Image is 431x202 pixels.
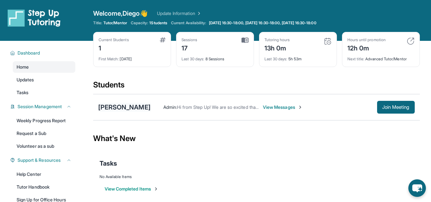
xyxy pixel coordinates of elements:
[263,104,303,110] span: View Messages
[242,37,249,43] img: card
[182,56,204,61] span: Last 30 days :
[99,37,129,42] div: Current Students
[103,20,127,26] span: Tutor/Mentor
[17,77,34,83] span: Updates
[182,37,197,42] div: Sessions
[93,124,420,153] div: What's New
[209,20,316,26] span: [DATE] 16:30-18:00, [DATE] 16:30-18:00, [DATE] 16:30-18:00
[264,56,287,61] span: Last 30 days :
[13,61,75,73] a: Home
[408,179,426,197] button: chat-button
[13,181,75,193] a: Tutor Handbook
[157,10,202,17] a: Update Information
[163,104,177,110] span: Admin :
[100,174,413,179] div: No Available Items
[347,42,386,53] div: 12h 0m
[15,157,71,163] button: Support & Resources
[264,37,290,42] div: Tutoring hours
[208,20,318,26] a: [DATE] 16:30-18:00, [DATE] 16:30-18:00, [DATE] 16:30-18:00
[264,53,331,62] div: 5h 53m
[13,87,75,98] a: Tasks
[13,128,75,139] a: Request a Sub
[18,157,61,163] span: Support & Resources
[15,50,71,56] button: Dashboard
[149,20,167,26] span: 1 Students
[17,89,28,96] span: Tasks
[407,37,414,45] img: card
[182,42,197,53] div: 17
[171,20,206,26] span: Current Availability:
[13,74,75,86] a: Updates
[160,37,166,42] img: card
[347,56,365,61] span: Next title :
[18,103,62,110] span: Session Management
[264,42,290,53] div: 13h 0m
[100,159,117,168] span: Tasks
[347,53,414,62] div: Advanced Tutor/Mentor
[13,168,75,180] a: Help Center
[93,9,148,18] span: Welcome, Diego 👋
[8,9,61,27] img: logo
[182,53,249,62] div: 8 Sessions
[93,80,420,94] div: Students
[99,53,166,62] div: [DATE]
[298,105,303,110] img: Chevron-Right
[17,64,29,70] span: Home
[347,37,386,42] div: Hours until promotion
[195,10,202,17] img: Chevron Right
[105,186,159,192] button: View Completed Items
[15,103,71,110] button: Session Management
[18,50,40,56] span: Dashboard
[99,56,119,61] span: First Match :
[13,115,75,126] a: Weekly Progress Report
[99,42,129,53] div: 1
[93,20,102,26] span: Title:
[131,20,148,26] span: Capacity:
[98,103,151,112] div: [PERSON_NAME]
[377,101,415,114] button: Join Meeting
[324,37,331,45] img: card
[13,140,75,152] a: Volunteer as a sub
[382,105,410,109] span: Join Meeting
